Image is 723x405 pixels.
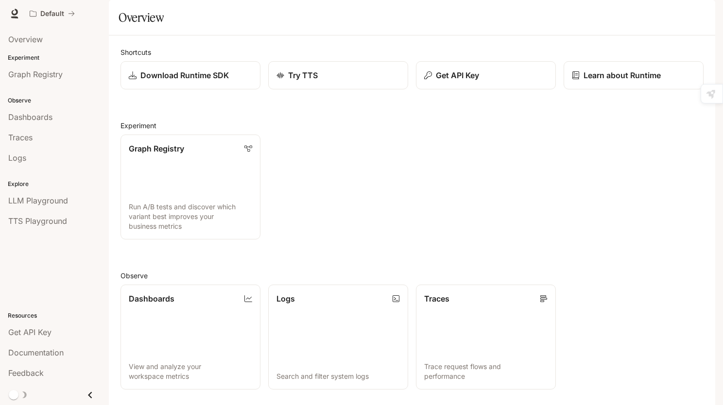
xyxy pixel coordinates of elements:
[120,61,260,89] a: Download Runtime SDK
[129,202,252,231] p: Run A/B tests and discover which variant best improves your business metrics
[119,8,164,27] h1: Overview
[276,293,295,304] p: Logs
[40,10,64,18] p: Default
[120,285,260,389] a: DashboardsView and analyze your workspace metrics
[416,61,556,89] button: Get API Key
[268,61,408,89] a: Try TTS
[129,293,174,304] p: Dashboards
[120,135,260,239] a: Graph RegistryRun A/B tests and discover which variant best improves your business metrics
[120,120,704,131] h2: Experiment
[120,47,704,57] h2: Shortcuts
[140,69,229,81] p: Download Runtime SDK
[276,371,400,381] p: Search and filter system logs
[424,293,449,304] p: Traces
[120,270,704,281] h2: Observe
[288,69,318,81] p: Try TTS
[25,4,79,23] button: All workspaces
[129,362,252,381] p: View and analyze your workspace metrics
[584,69,661,81] p: Learn about Runtime
[416,285,556,389] a: TracesTrace request flows and performance
[424,362,548,381] p: Trace request flows and performance
[268,285,408,389] a: LogsSearch and filter system logs
[436,69,479,81] p: Get API Key
[129,143,184,154] p: Graph Registry
[564,61,704,89] a: Learn about Runtime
